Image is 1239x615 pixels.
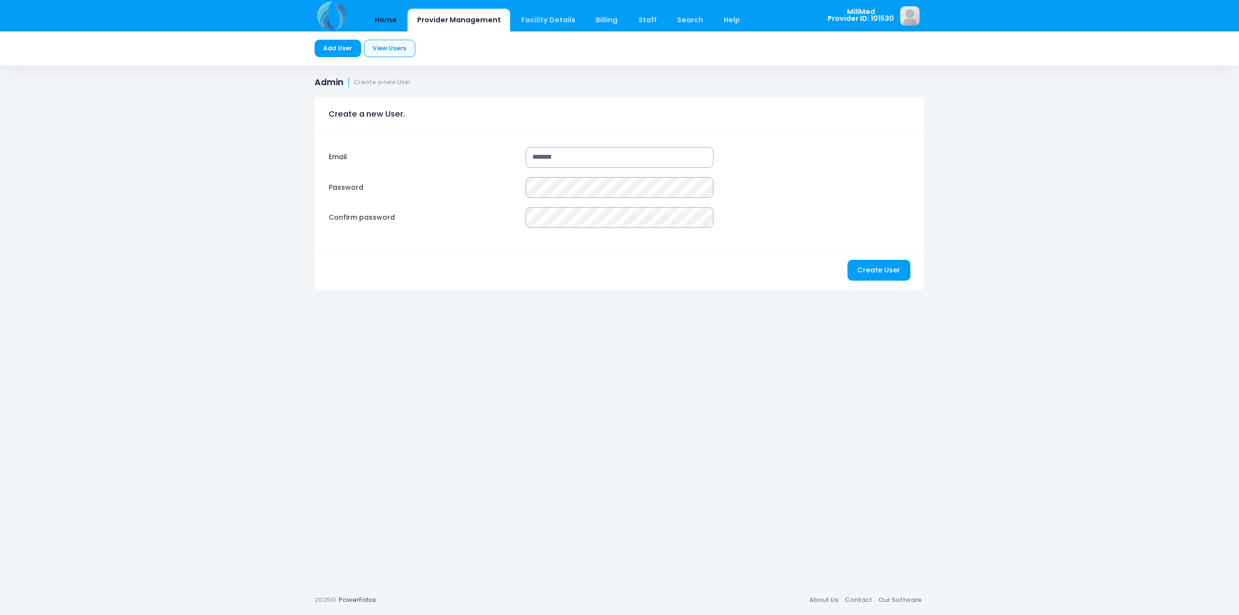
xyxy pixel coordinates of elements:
a: Search [667,9,712,31]
a: Staff [629,9,666,31]
h1: Admin [315,77,411,88]
label: Password [324,177,521,198]
button: Create User [847,260,910,281]
a: Contact [841,591,875,609]
label: Confirm password [324,207,521,228]
small: Create a new User [354,79,411,86]
a: Add User [315,40,361,57]
a: About Us [806,591,841,609]
a: Help [714,9,750,31]
a: Home [365,9,406,31]
a: Provider Management [408,9,510,31]
a: Our Software [875,591,924,609]
a: Billing [587,9,627,31]
a: Facility Details [512,9,585,31]
a: View Users [364,40,415,57]
label: Email [324,147,521,168]
span: 2025© [315,595,336,604]
h3: Create a new User. [329,101,405,128]
a: PowerFotos [339,595,376,604]
img: image [900,6,920,26]
span: MillMed Provider ID: 101530 [828,8,894,22]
